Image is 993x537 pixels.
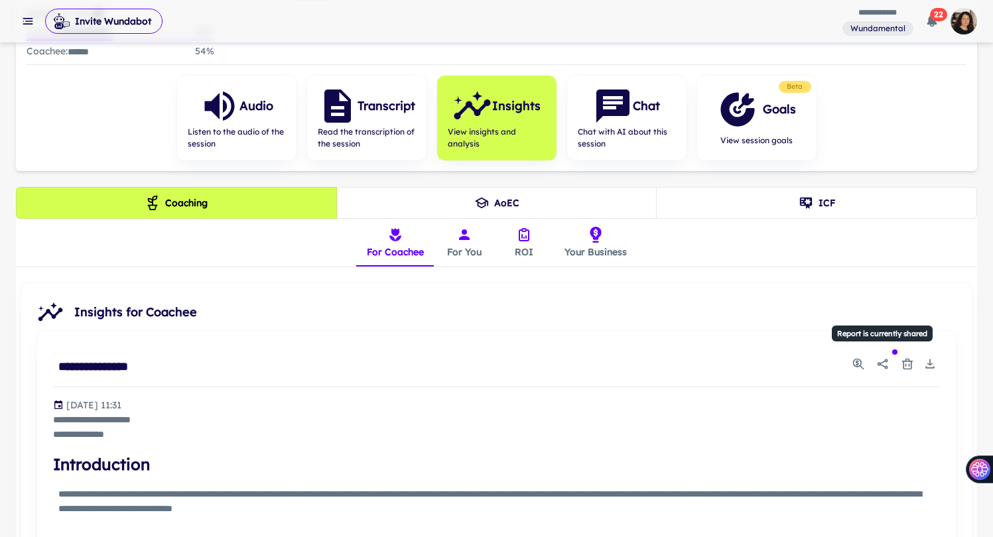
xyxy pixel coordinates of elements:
button: Download [920,354,940,374]
span: You are a member of this workspace. Contact your workspace owner for assistance. [842,20,913,36]
p: Generated at [66,398,121,412]
button: TranscriptRead the transcription of the session [307,76,427,160]
h6: Chat [633,97,660,115]
button: AudioListen to the audio of the session [177,76,297,160]
div: theme selection [16,187,977,219]
button: GoalsView session goals [697,76,817,160]
button: Usage Statistics [848,354,868,374]
img: photoURL [951,8,977,34]
button: Delete [897,354,917,374]
span: View insights and analysis [448,126,546,150]
button: 22 [919,8,945,34]
p: Coachee : [27,44,89,59]
span: Insights for Coachee [74,303,961,322]
h6: Goals [763,100,796,119]
button: For You [434,219,494,267]
button: InsightsView insights and analysis [437,76,557,160]
span: Invite Wundabot to record a meeting [45,8,163,34]
button: For Coachee [356,219,434,267]
span: Chat with AI about this session [578,126,676,150]
h6: Insights [492,97,541,115]
button: Your Business [554,219,637,267]
button: Invite Wundabot [45,9,163,34]
span: Read the transcription of the session [318,126,416,150]
p: 54 % [195,44,214,59]
button: Coaching [16,187,337,219]
div: insights tabs [356,219,637,267]
span: Wundamental [845,23,911,34]
span: Beta [781,82,809,92]
span: 22 [930,8,947,21]
button: ICF [656,187,977,219]
span: Listen to the audio of the session [188,126,286,150]
div: Report is currently shared [832,326,933,342]
button: ChatChat with AI about this session [567,76,687,160]
h4: Introduction [53,452,940,476]
button: ROI [494,219,554,267]
button: AoEC [336,187,657,219]
span: View session goals [718,135,796,147]
button: Report is currently shared [871,352,895,376]
h6: Audio [239,97,273,115]
h6: Transcript [358,97,415,115]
